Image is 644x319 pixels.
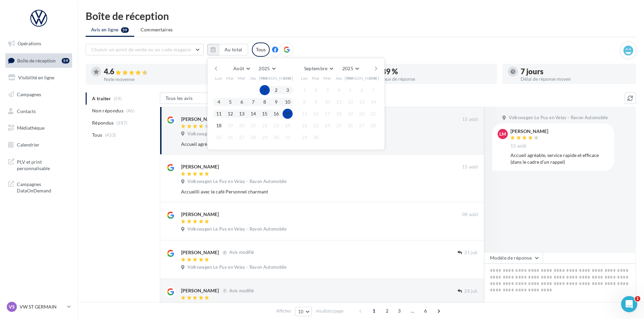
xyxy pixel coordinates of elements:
[462,164,478,170] span: 15 août
[20,303,64,310] p: VW ST GERMAIN
[181,163,219,170] div: [PERSON_NAME]
[17,91,41,97] span: Campagnes
[394,305,405,316] span: 3
[304,65,328,71] span: Septembre
[299,97,310,107] button: 8
[283,85,293,95] button: 3
[229,288,254,293] span: Avis modifié
[181,249,219,256] div: [PERSON_NAME]
[214,121,224,131] button: 18
[311,85,321,95] button: 2
[187,226,287,232] span: Volkswagen Le Puy en Velay - Ravon Automobile
[301,75,308,81] span: Lun
[334,121,344,131] button: 25
[4,71,74,85] a: Visibilité en ligne
[92,132,102,138] span: Tous
[231,64,252,73] button: Août
[345,75,379,81] span: [PERSON_NAME]
[17,142,39,148] span: Calendrier
[214,97,224,107] button: 4
[62,58,69,63] div: 59
[160,92,227,104] button: Tous les avis
[260,132,270,142] button: 29
[86,11,636,21] div: Boîte de réception
[9,303,15,310] span: VS
[260,97,270,107] button: 8
[369,305,379,316] span: 1
[141,26,173,33] span: Commentaires
[311,97,321,107] button: 9
[237,109,247,119] button: 13
[86,44,204,55] button: Choisir un point de vente ou un code magasin
[207,44,248,55] button: Au total
[4,177,74,197] a: Campagnes DataOnDemand
[260,85,270,95] button: 1
[104,77,214,82] div: Note moyenne
[17,125,45,131] span: Médiathèque
[357,121,367,131] button: 27
[299,109,310,119] button: 15
[322,85,332,95] button: 3
[311,121,321,131] button: 23
[4,87,74,102] a: Campagnes
[382,68,492,75] div: 89 %
[271,97,281,107] button: 9
[510,152,609,165] div: Accueil agréable, service rapide et efficace (dans le cadre d’un rappel)
[499,131,506,137] span: LM
[368,85,378,95] button: 7
[17,57,56,63] span: Boîte de réception
[181,141,434,148] div: Accueil agréable, service rapide et efficace (dans le cadre d’un rappel)
[4,53,74,68] a: Boîte de réception59
[226,75,234,81] span: Mar
[248,109,258,119] button: 14
[237,121,247,131] button: 20
[126,108,135,113] span: (46)
[237,97,247,107] button: 6
[233,65,244,71] span: Août
[271,132,281,142] button: 30
[521,77,631,81] div: Délai de réponse moyen
[4,104,74,118] a: Contacts
[18,75,54,80] span: Visibilité en ligne
[342,65,353,71] span: 2025
[17,108,36,114] span: Contacts
[250,75,257,81] span: Jeu
[92,107,123,114] span: Non répondus
[301,64,336,73] button: Septembre
[368,109,378,119] button: 21
[484,252,543,264] button: Modèle de réponse
[187,264,287,270] span: Volkswagen Le Puy en Velay - Ravon Automobile
[187,302,287,309] span: Volkswagen Le Puy en Velay - Ravon Automobile
[368,97,378,107] button: 14
[345,85,355,95] button: 5
[271,121,281,131] button: 23
[5,300,72,313] a: VS VW ST GERMAIN
[420,305,431,316] span: 6
[4,155,74,175] a: PLV et print personnalisable
[407,305,418,316] span: ...
[369,75,377,81] span: Dim
[345,109,355,119] button: 19
[91,47,191,52] span: Choisir un point de vente ou un code magasin
[345,97,355,107] button: 12
[4,121,74,135] a: Médiathèque
[17,180,69,194] span: Campagnes DataOnDemand
[334,85,344,95] button: 4
[4,36,74,51] a: Opérations
[225,132,235,142] button: 26
[312,75,320,81] span: Mar
[259,75,294,81] span: [PERSON_NAME]
[283,121,293,131] button: 24
[357,97,367,107] button: 13
[225,109,235,119] button: 12
[214,132,224,142] button: 25
[248,97,258,107] button: 7
[214,109,224,119] button: 11
[271,85,281,95] button: 2
[299,132,310,142] button: 29
[215,75,223,81] span: Lun
[92,119,114,126] span: Répondus
[17,157,69,172] span: PLV et print personnalisable
[166,95,193,101] span: Tous les avis
[248,121,258,131] button: 21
